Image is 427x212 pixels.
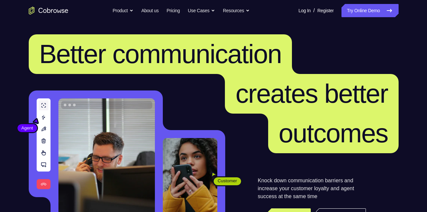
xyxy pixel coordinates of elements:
[299,4,311,17] a: Log In
[113,4,133,17] button: Product
[166,4,180,17] a: Pricing
[313,7,315,15] span: /
[235,79,388,108] span: creates better
[279,119,388,148] span: outcomes
[317,4,334,17] a: Register
[29,7,68,15] a: Go to the home page
[141,4,159,17] a: About us
[258,177,366,200] p: Knock down communication barriers and increase your customer loyalty and agent success at the sam...
[223,4,250,17] button: Resources
[39,39,282,69] span: Better communication
[341,4,398,17] a: Try Online Demo
[188,4,215,17] button: Use Cases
